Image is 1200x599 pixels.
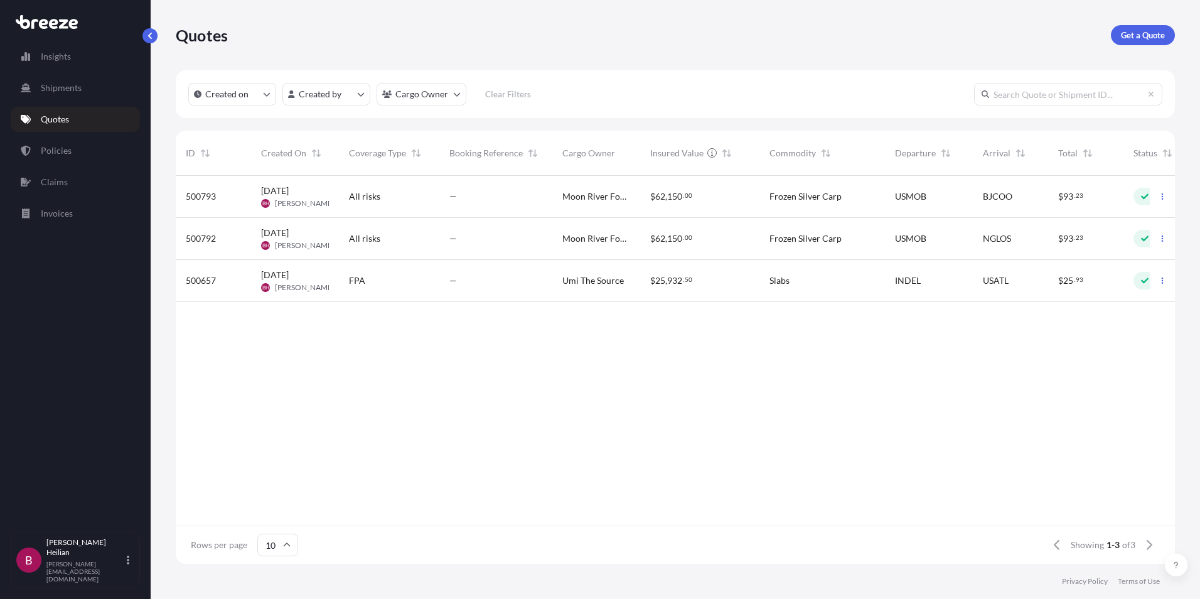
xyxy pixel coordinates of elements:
span: . [683,278,684,282]
button: Sort [1160,146,1175,161]
span: B [25,554,33,566]
p: Created on [205,88,249,100]
span: 62 [655,234,665,243]
p: Claims [41,176,68,188]
p: Quotes [41,113,69,126]
span: , [665,192,667,201]
span: , [665,276,667,285]
a: Insights [11,44,140,69]
span: , [665,234,667,243]
span: 500793 [186,190,216,203]
button: Sort [525,146,540,161]
button: Sort [409,146,424,161]
span: . [1074,193,1075,198]
span: USATL [983,274,1009,287]
p: Shipments [41,82,82,94]
span: [PERSON_NAME] [275,240,335,251]
span: BH [262,281,269,294]
span: 150 [667,234,682,243]
span: 93 [1076,278,1083,282]
button: Clear Filters [473,84,543,104]
span: All risks [349,190,380,203]
span: . [683,193,684,198]
span: 932 [667,276,682,285]
span: 93 [1063,234,1073,243]
span: 23 [1076,193,1083,198]
span: Moon River Foods [562,190,630,203]
span: All risks [349,232,380,245]
a: Claims [11,170,140,195]
button: cargoOwner Filter options [377,83,466,105]
span: Created On [261,147,306,159]
span: . [683,235,684,240]
span: . [1074,235,1075,240]
span: Showing [1071,539,1104,551]
span: NGLOS [983,232,1011,245]
span: 500792 [186,232,216,245]
span: [DATE] [261,227,289,239]
span: Moon River Foods [562,232,630,245]
span: BJCOO [983,190,1012,203]
input: Search Quote or Shipment ID... [974,83,1162,105]
span: Frozen Silver Carp [769,190,842,203]
p: Policies [41,144,72,157]
p: Terms of Use [1118,576,1160,586]
p: Cargo Owner [395,88,448,100]
button: createdBy Filter options [282,83,370,105]
span: Total [1058,147,1078,159]
span: Coverage Type [349,147,406,159]
span: 150 [667,192,682,201]
p: Clear Filters [485,88,531,100]
a: Quotes [11,107,140,132]
span: [DATE] [261,269,289,281]
span: 00 [685,235,692,240]
span: Booking Reference [449,147,523,159]
p: Created by [299,88,341,100]
p: [PERSON_NAME][EMAIL_ADDRESS][DOMAIN_NAME] [46,560,124,583]
a: Privacy Policy [1062,576,1108,586]
span: of 3 [1122,539,1135,551]
span: Rows per page [191,539,247,551]
span: USMOB [895,190,926,203]
a: Shipments [11,75,140,100]
button: Sort [719,146,734,161]
p: Invoices [41,207,73,220]
span: INDEL [895,274,921,287]
span: Insured Value [650,147,704,159]
span: 25 [655,276,665,285]
a: Invoices [11,201,140,226]
span: ID [186,147,195,159]
button: createdOn Filter options [188,83,276,105]
span: 00 [685,193,692,198]
span: 93 [1063,192,1073,201]
span: $ [1058,234,1063,243]
span: Umi The Source [562,274,624,287]
span: Cargo Owner [562,147,615,159]
span: Frozen Silver Carp [769,232,842,245]
span: Commodity [769,147,816,159]
button: Sort [1080,146,1095,161]
span: USMOB [895,232,926,245]
span: $ [1058,192,1063,201]
span: — [449,232,457,245]
span: 23 [1076,235,1083,240]
span: BH [262,197,269,210]
a: Get a Quote [1111,25,1175,45]
span: Slabs [769,274,790,287]
span: 50 [685,278,692,282]
p: Insights [41,50,71,63]
span: 500657 [186,274,216,287]
span: BH [262,239,269,252]
span: . [1074,278,1075,282]
span: Arrival [983,147,1010,159]
button: Sort [1013,146,1028,161]
span: — [449,274,457,287]
span: [PERSON_NAME] [275,283,335,293]
span: $ [650,276,655,285]
span: 1-3 [1106,539,1120,551]
button: Sort [198,146,213,161]
span: — [449,190,457,203]
p: Quotes [176,25,228,45]
button: Sort [818,146,833,161]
